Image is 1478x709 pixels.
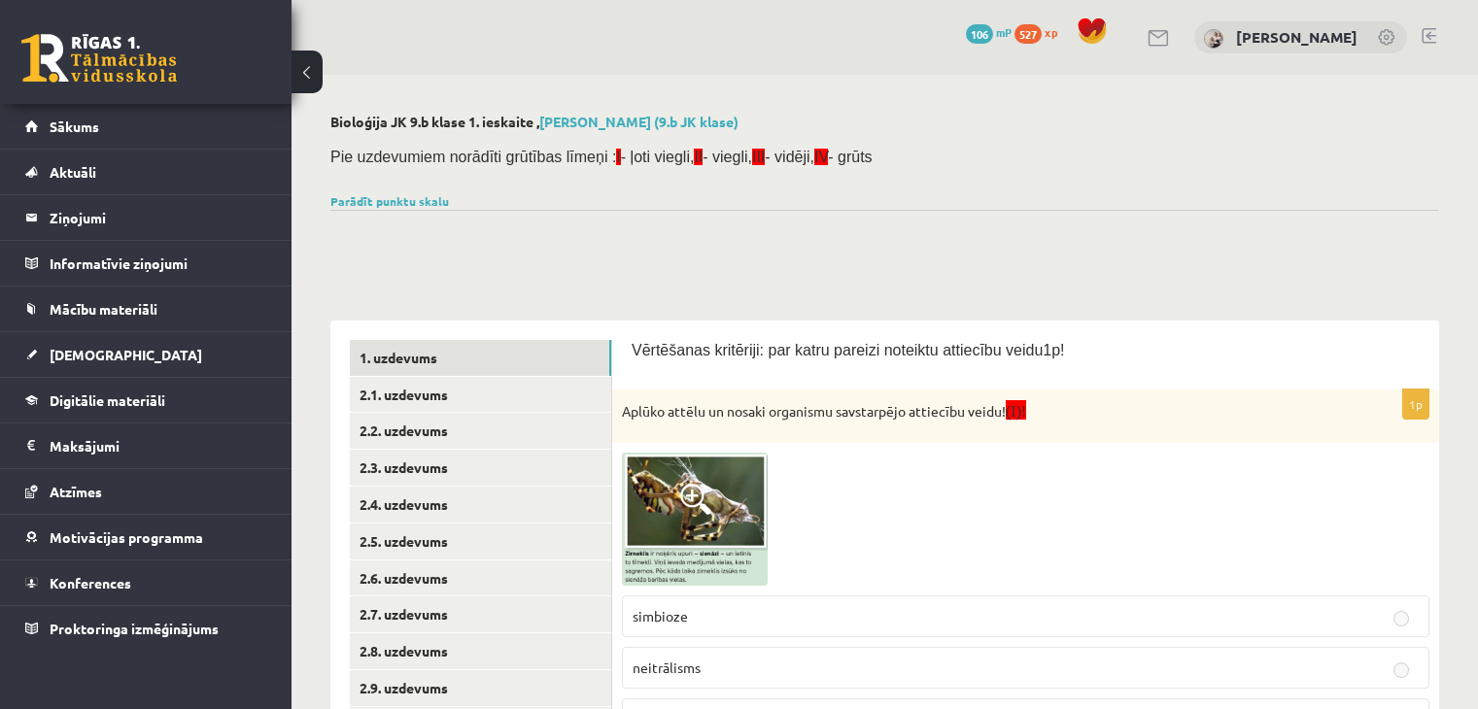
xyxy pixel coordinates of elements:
a: Mācību materiāli [25,287,267,331]
a: 2.4. uzdevums [350,487,611,523]
a: 2.2. uzdevums [350,413,611,449]
span: xp [1045,24,1057,40]
span: Sākums [50,118,99,135]
span: [DEMOGRAPHIC_DATA] [50,346,202,363]
a: 1. uzdevums [350,340,611,376]
a: 2.1. uzdevums [350,377,611,413]
span: Aktuāli [50,163,96,181]
span: 527 [1014,24,1042,44]
p: 1p [1402,388,1429,420]
a: Proktoringa izmēģinājums [25,606,267,651]
span: I [616,149,620,165]
a: Sākums [25,104,267,149]
img: Signe Osvalde [1204,29,1223,49]
a: 527 xp [1014,24,1067,40]
a: Informatīvie ziņojumi [25,241,267,286]
span: II [694,149,703,165]
span: Pie uzdevumiem norādīti grūtības līmeņi : - ļoti viegli, - viegli, - vidēji, - grūts [330,149,873,165]
a: 2.3. uzdevums [350,450,611,486]
img: 1.png [622,453,768,586]
legend: Maksājumi [50,423,267,468]
span: Digitālie materiāli [50,391,165,409]
a: Digitālie materiāli [25,378,267,422]
a: 2.5. uzdevums [350,523,611,559]
input: neitrālisms [1393,662,1409,678]
a: Motivācijas programma [25,515,267,559]
a: [DEMOGRAPHIC_DATA] [25,332,267,377]
a: 2.6. uzdevums [350,560,611,596]
span: IV [814,149,828,165]
span: neitrālisms [633,658,701,676]
a: [PERSON_NAME] [1236,27,1358,47]
a: [PERSON_NAME] (9.b JK klase) [539,113,739,130]
a: 106 mP [966,24,1012,40]
a: Rīgas 1. Tālmācības vidusskola [21,34,177,83]
span: (I)! [1006,403,1026,420]
span: Proktoringa izmēģinājums [50,620,219,637]
span: Konferences [50,574,131,591]
p: Aplūko attēlu un nosaki organismu savstarpējo attiecību veidu! [622,399,1332,422]
a: Atzīmes [25,469,267,514]
span: 106 [966,24,993,44]
span: Atzīmes [50,483,102,500]
input: simbioze [1393,611,1409,626]
legend: Informatīvie ziņojumi [50,241,267,286]
span: Motivācijas programma [50,528,203,546]
span: simbioze [633,607,688,625]
h2: Bioloģija JK 9.b klase 1. ieskaite , [330,114,1439,130]
a: Ziņojumi [25,195,267,240]
span: Mācību materiāli [50,300,157,318]
span: III [752,149,765,165]
a: Maksājumi [25,423,267,468]
span: mP [996,24,1012,40]
a: 2.7. uzdevums [350,596,611,632]
span: Vērtēšanas kritēriji: par katru pareizi noteiktu attiecību veidu1p! [632,342,1065,358]
a: Konferences [25,560,267,605]
legend: Ziņojumi [50,195,267,240]
a: Parādīt punktu skalu [330,193,449,209]
a: 2.8. uzdevums [350,633,611,669]
a: 2.9. uzdevums [350,670,611,706]
a: Aktuāli [25,150,267,194]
